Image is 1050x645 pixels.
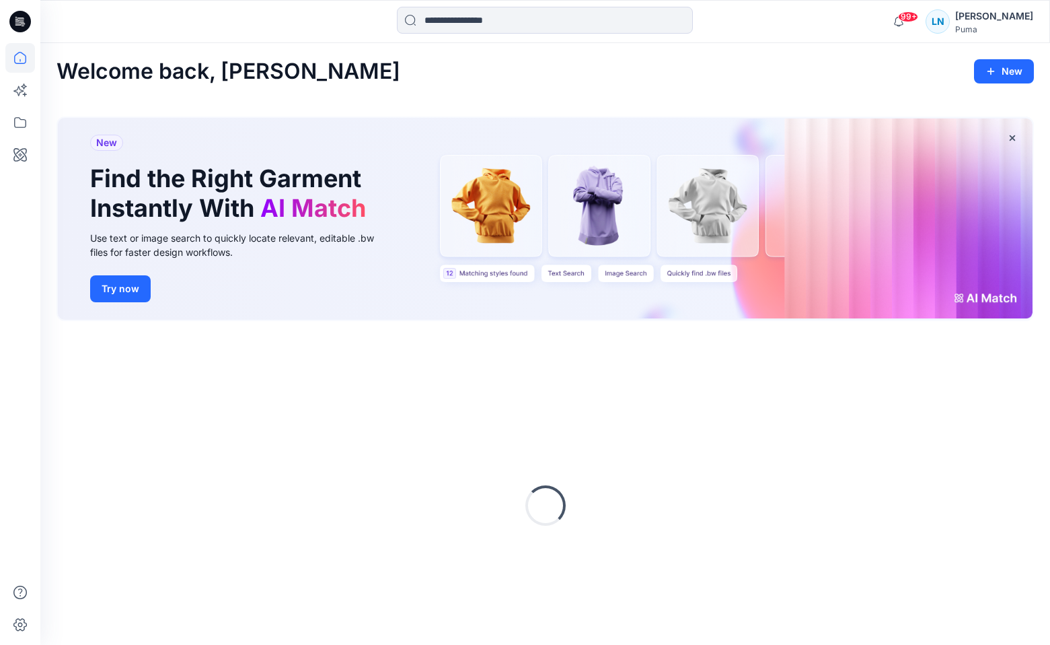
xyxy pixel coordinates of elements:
[974,59,1034,83] button: New
[955,8,1033,24] div: [PERSON_NAME]
[90,275,151,302] button: Try now
[260,193,366,223] span: AI Match
[90,231,393,259] div: Use text or image search to quickly locate relevant, editable .bw files for faster design workflows.
[96,135,117,151] span: New
[955,24,1033,34] div: Puma
[57,59,400,84] h2: Welcome back, [PERSON_NAME]
[90,164,373,222] h1: Find the Right Garment Instantly With
[898,11,918,22] span: 99+
[926,9,950,34] div: LN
